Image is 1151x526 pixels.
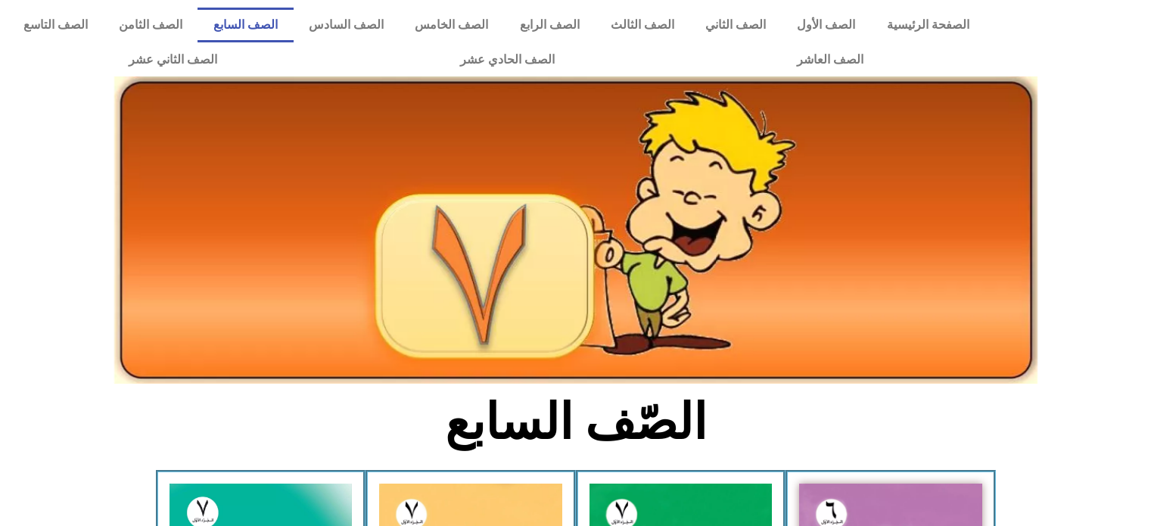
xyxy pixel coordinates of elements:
[871,8,985,42] a: الصفحة الرئيسية
[325,393,826,452] h2: الصّف السابع
[689,8,781,42] a: الصف الثاني
[504,8,595,42] a: الصف الرابع
[400,8,504,42] a: الصف الخامس
[103,8,198,42] a: الصف الثامن
[294,8,400,42] a: الصف السادس
[8,8,103,42] a: الصف التاسع
[198,8,293,42] a: الصف السابع
[595,8,689,42] a: الصف الثالث
[676,42,985,77] a: الصف العاشر
[8,42,338,77] a: الصف الثاني عشر
[338,42,675,77] a: الصف الحادي عشر
[782,8,871,42] a: الصف الأول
